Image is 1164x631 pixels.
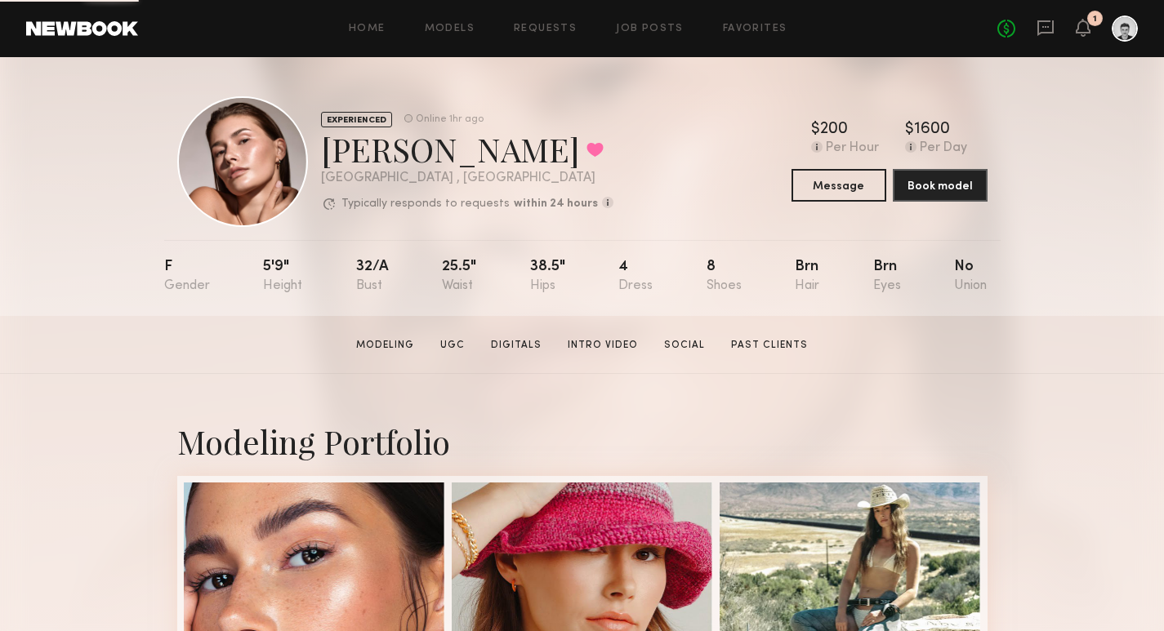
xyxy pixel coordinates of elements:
[530,260,565,293] div: 38.5"
[442,260,476,293] div: 25.5"
[341,198,510,210] p: Typically responds to requests
[561,338,644,353] a: Intro Video
[164,260,210,293] div: F
[263,260,302,293] div: 5'9"
[792,169,886,202] button: Message
[434,338,471,353] a: UGC
[484,338,548,353] a: Digitals
[658,338,711,353] a: Social
[893,169,988,202] button: Book model
[1093,15,1097,24] div: 1
[820,122,848,138] div: 200
[514,24,577,34] a: Requests
[321,171,613,185] div: [GEOGRAPHIC_DATA] , [GEOGRAPHIC_DATA]
[349,24,386,34] a: Home
[954,260,987,293] div: No
[795,260,819,293] div: Brn
[356,260,389,293] div: 32/a
[873,260,901,293] div: Brn
[905,122,914,138] div: $
[416,114,484,125] div: Online 1hr ago
[514,198,598,210] b: within 24 hours
[826,141,879,156] div: Per Hour
[707,260,742,293] div: 8
[321,112,392,127] div: EXPERIENCED
[811,122,820,138] div: $
[914,122,950,138] div: 1600
[425,24,475,34] a: Models
[725,338,814,353] a: Past Clients
[177,420,988,463] div: Modeling Portfolio
[618,260,653,293] div: 4
[723,24,787,34] a: Favorites
[321,127,613,171] div: [PERSON_NAME]
[920,141,967,156] div: Per Day
[350,338,421,353] a: Modeling
[616,24,684,34] a: Job Posts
